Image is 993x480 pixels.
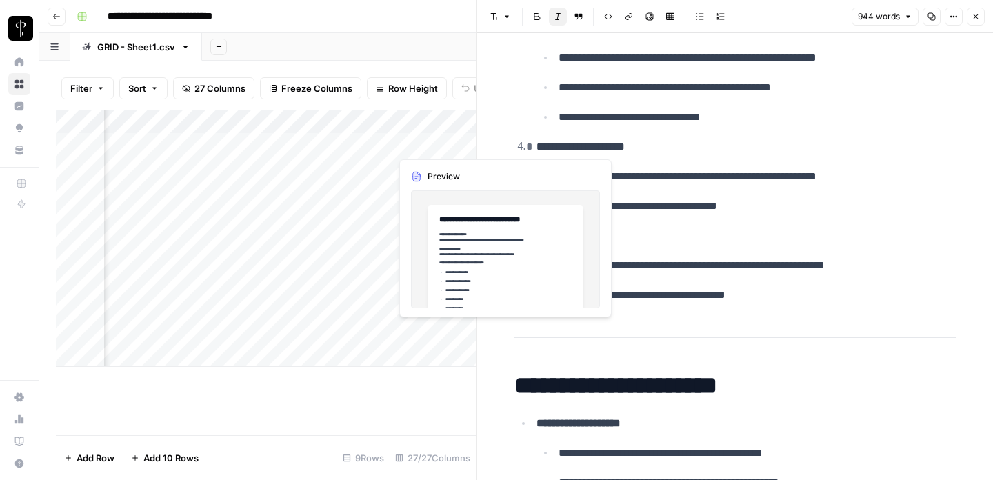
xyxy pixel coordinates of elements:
[8,408,30,430] a: Usage
[8,386,30,408] a: Settings
[337,447,390,469] div: 9 Rows
[858,10,900,23] span: 944 words
[128,81,146,95] span: Sort
[194,81,245,95] span: 27 Columns
[61,77,114,99] button: Filter
[8,73,30,95] a: Browse
[852,8,919,26] button: 944 words
[8,11,30,46] button: Workspace: LP Production Workloads
[281,81,352,95] span: Freeze Columns
[8,117,30,139] a: Opportunities
[97,40,175,54] div: GRID - Sheet1.csv
[390,447,476,469] div: 27/27 Columns
[70,33,202,61] a: GRID - Sheet1.csv
[260,77,361,99] button: Freeze Columns
[8,430,30,452] a: Learning Hub
[56,447,123,469] button: Add Row
[8,16,33,41] img: LP Production Workloads Logo
[143,451,199,465] span: Add 10 Rows
[452,77,506,99] button: Undo
[173,77,254,99] button: 27 Columns
[77,451,114,465] span: Add Row
[119,77,168,99] button: Sort
[8,95,30,117] a: Insights
[388,81,438,95] span: Row Height
[70,81,92,95] span: Filter
[8,51,30,73] a: Home
[367,77,447,99] button: Row Height
[123,447,207,469] button: Add 10 Rows
[8,139,30,161] a: Your Data
[8,452,30,474] button: Help + Support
